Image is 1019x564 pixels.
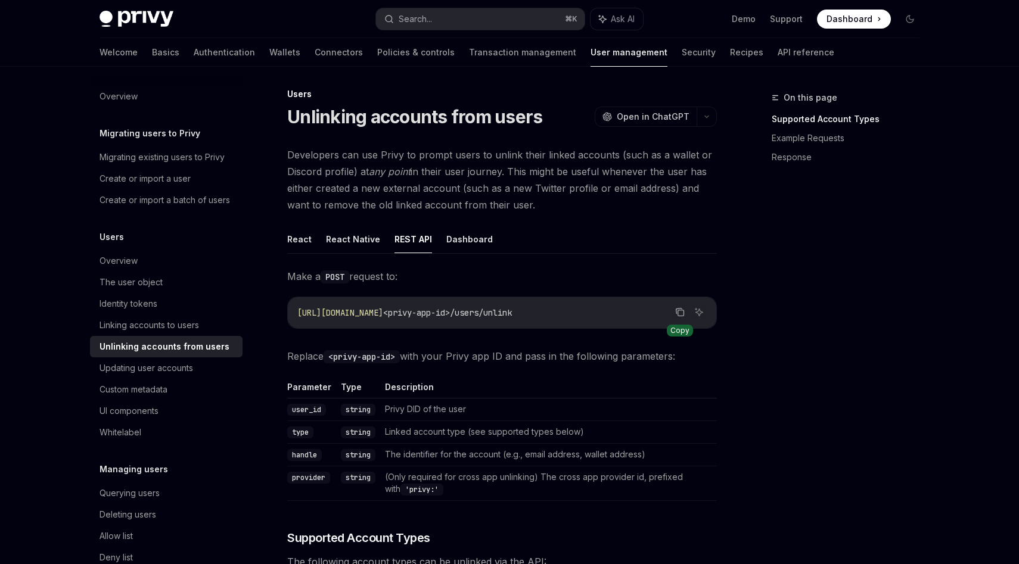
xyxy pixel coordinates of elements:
a: Create or import a user [90,168,243,189]
code: 'privy:' [400,484,443,496]
div: Whitelabel [100,425,141,440]
div: Identity tokens [100,297,157,311]
a: Custom metadata [90,379,243,400]
code: POST [321,270,349,283]
th: Parameter [287,381,336,398]
div: Copy [667,325,693,336]
span: Make a request to: [287,268,717,285]
a: Supported Account Types [772,110,929,129]
div: UI components [100,404,159,418]
td: The identifier for the account (e.g., email address, wallet address) [380,444,717,466]
code: string [341,426,375,438]
button: Ask AI [691,304,707,320]
button: Open in ChatGPT [595,107,697,127]
button: React [287,225,312,253]
td: (Only required for cross app unlinking) The cross app provider id, prefixed with [380,466,717,501]
span: Dashboard [827,13,872,25]
a: API reference [778,38,834,67]
h5: Migrating users to Privy [100,126,200,141]
button: Search...⌘K [376,8,585,30]
code: string [341,449,375,461]
a: Unlinking accounts from users [90,336,243,357]
div: Users [287,88,717,100]
code: string [341,472,375,484]
td: Privy DID of the user [380,398,717,421]
a: Security [682,38,716,67]
span: On this page [784,91,837,105]
button: Toggle dark mode [900,10,919,29]
div: Custom metadata [100,382,167,397]
a: Overview [90,250,243,272]
a: Authentication [194,38,255,67]
a: Dashboard [817,10,891,29]
a: Allow list [90,525,243,547]
div: Deleting users [100,507,156,522]
span: Supported Account Types [287,529,430,546]
div: Migrating existing users to Privy [100,150,225,164]
span: Replace with your Privy app ID and pass in the following parameters: [287,348,717,364]
div: The user object [100,275,163,289]
div: Create or import a user [100,172,191,186]
a: Recipes [730,38,763,67]
div: Querying users [100,486,160,500]
a: Transaction management [469,38,576,67]
span: Ask AI [611,13,635,25]
a: User management [591,38,667,67]
div: Linking accounts to users [100,318,199,332]
button: REST API [394,225,432,253]
a: Deleting users [90,504,243,525]
th: Description [380,381,717,398]
em: any point [369,166,411,177]
button: Dashboard [446,225,493,253]
code: handle [287,449,322,461]
div: Overview [100,254,138,268]
div: Search... [399,12,432,26]
a: Identity tokens [90,293,243,314]
a: Welcome [100,38,138,67]
a: Support [770,13,803,25]
code: string [341,404,375,416]
code: user_id [287,404,326,416]
a: Basics [152,38,179,67]
span: Open in ChatGPT [617,111,689,123]
a: Migrating existing users to Privy [90,147,243,168]
button: React Native [326,225,380,253]
a: UI components [90,400,243,422]
code: <privy-app-id> [324,350,400,363]
a: Create or import a batch of users [90,189,243,211]
a: Example Requests [772,129,929,148]
a: Response [772,148,929,167]
a: Connectors [315,38,363,67]
span: ⌘ K [565,14,577,24]
a: Linking accounts to users [90,314,243,336]
span: <privy-app-id>/users/unlink [383,307,512,318]
span: Developers can use Privy to prompt users to unlink their linked accounts (such as a wallet or Dis... [287,147,717,213]
a: Updating user accounts [90,357,243,379]
div: Updating user accounts [100,361,193,375]
a: Policies & controls [377,38,455,67]
a: Wallets [269,38,300,67]
div: Unlinking accounts from users [100,339,229,354]
button: Ask AI [591,8,643,30]
h5: Managing users [100,462,168,476]
a: Demo [732,13,756,25]
h1: Unlinking accounts from users [287,106,542,127]
td: Linked account type (see supported types below) [380,421,717,444]
div: Create or import a batch of users [100,193,230,207]
code: type [287,426,313,438]
div: Overview [100,89,138,104]
a: Whitelabel [90,422,243,443]
a: The user object [90,272,243,293]
h5: Users [100,230,124,244]
span: [URL][DOMAIN_NAME] [297,307,383,318]
code: provider [287,472,330,484]
a: Querying users [90,482,243,504]
a: Overview [90,86,243,107]
th: Type [336,381,380,398]
img: dark logo [100,11,173,27]
div: Allow list [100,529,133,543]
button: Copy the contents from the code block [672,304,688,320]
